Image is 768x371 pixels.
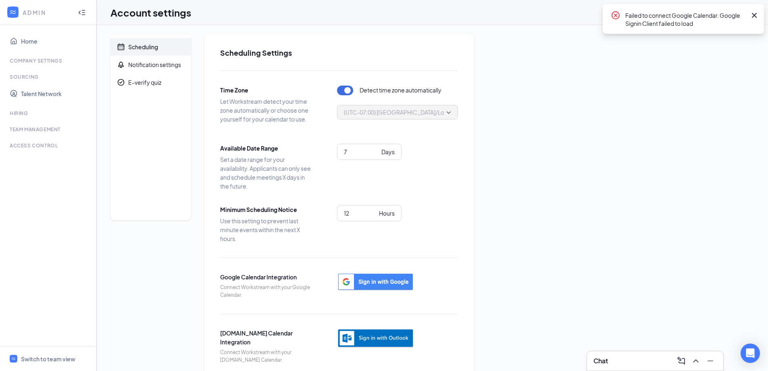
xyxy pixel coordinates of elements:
span: Connect Workstream with your [DOMAIN_NAME] Calendar. [220,349,313,364]
svg: CrossCircle [611,10,620,20]
svg: ChevronUp [691,356,701,366]
span: Connect Workstream with your Google Calendar. [220,284,313,299]
span: Google Calendar Integration [220,272,313,281]
a: Talent Network [21,86,90,102]
svg: WorkstreamLogo [11,356,16,361]
svg: CheckmarkCircle [117,78,125,86]
span: Use this setting to prevent last minute events within the next X hours. [220,216,313,243]
span: Available Date Range [220,144,313,153]
svg: Cross [749,10,759,20]
svg: Calendar [117,43,125,51]
span: (UTC-07:00) [GEOGRAPHIC_DATA]/Los_Angeles - Pacific Time [344,106,508,118]
span: Let Workstream detect your time zone automatically or choose one yourself for your calendar to use. [220,97,313,124]
a: BellNotification settings [110,56,191,73]
div: Hiring [10,110,88,117]
button: ChevronUp [689,354,702,367]
div: ADMIN [23,8,71,17]
div: Scheduling [128,43,158,51]
h1: Account settings [110,6,191,19]
div: Notification settings [128,61,181,69]
div: Company Settings [10,57,88,64]
svg: Collapse [78,8,86,17]
span: Minimum Scheduling Notice [220,205,313,214]
div: Days [381,147,395,156]
button: Minimize [704,354,717,367]
div: Access control [10,142,88,149]
a: Home [21,33,90,49]
h3: Chat [593,356,608,365]
span: Time Zone [220,86,313,94]
div: Open Intercom Messenger [741,344,760,363]
div: Team Management [10,126,88,133]
svg: WorkstreamLogo [9,8,17,16]
span: Detect time zone automatically [360,86,441,95]
a: CheckmarkCircleE-verify quiz [110,73,191,91]
div: Sourcing [10,73,88,80]
svg: ComposeMessage [676,356,686,366]
h2: Scheduling Settings [220,48,458,58]
div: E-verify quiz [128,78,161,86]
span: [DOMAIN_NAME] Calendar Integration [220,329,313,346]
a: CalendarScheduling [110,38,191,56]
button: ComposeMessage [675,354,688,367]
div: Failed to connect Google Calendar. Google Signin Client failed to load [625,10,746,27]
div: Switch to team view [21,355,75,363]
span: Set a date range for your availability. Applicants can only see and schedule meetings X days in t... [220,155,313,191]
svg: Bell [117,61,125,69]
svg: Minimize [706,356,715,366]
div: Hours [379,209,395,218]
